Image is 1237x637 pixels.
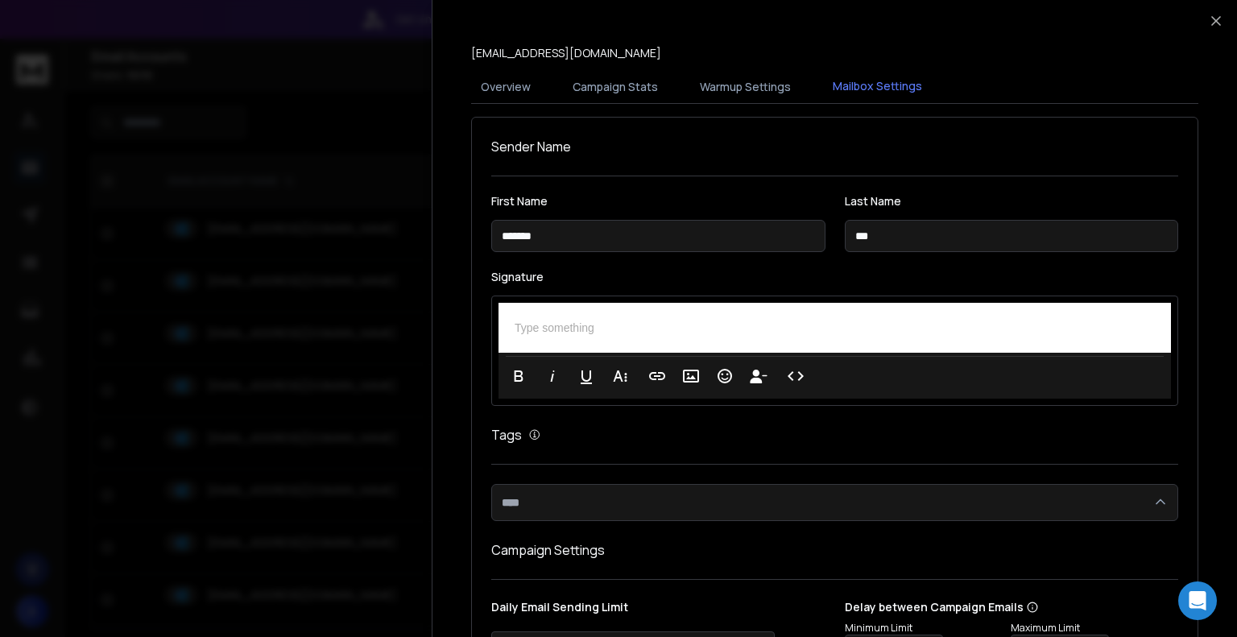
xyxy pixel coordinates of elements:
[823,68,932,105] button: Mailbox Settings
[503,360,534,392] button: Bold (Ctrl+B)
[491,271,1178,283] label: Signature
[845,599,1170,615] p: Delay between Campaign Emails
[642,360,672,392] button: Insert Link (Ctrl+K)
[537,360,568,392] button: Italic (Ctrl+I)
[605,360,635,392] button: More Text
[471,45,661,61] p: [EMAIL_ADDRESS][DOMAIN_NAME]
[491,599,825,622] p: Daily Email Sending Limit
[1011,622,1170,635] p: Maximum Limit
[845,196,1179,207] label: Last Name
[563,69,668,105] button: Campaign Stats
[491,540,1178,560] h1: Campaign Settings
[710,360,740,392] button: Emoticons
[845,622,1004,635] p: Minimum Limit
[491,196,825,207] label: First Name
[780,360,811,392] button: Code View
[491,137,1178,156] h1: Sender Name
[1178,581,1217,620] div: Open Intercom Messenger
[571,360,602,392] button: Underline (Ctrl+U)
[471,69,540,105] button: Overview
[690,69,801,105] button: Warmup Settings
[491,425,522,445] h1: Tags
[743,360,774,392] button: Insert Unsubscribe Link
